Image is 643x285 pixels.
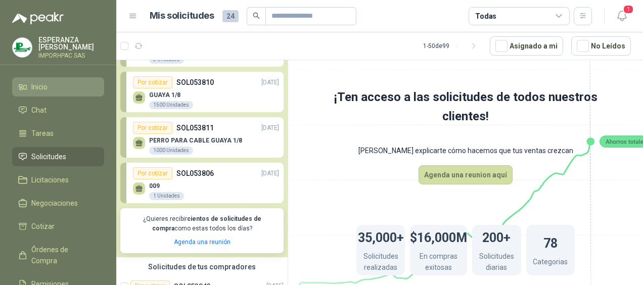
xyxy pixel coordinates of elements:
h1: 35,000+ [358,225,404,248]
span: 24 [222,10,239,22]
a: Por cotizarSOL053810[DATE] GUAYA 1/81500 Unidades [120,72,284,112]
div: 1500 Unidades [149,101,193,109]
span: Cotizar [31,221,55,232]
p: [DATE] [261,78,279,87]
p: Solicitudes diarias [472,251,521,275]
p: [DATE] [261,123,279,133]
div: Por cotizar [133,76,172,88]
a: Negociaciones [12,194,104,213]
img: Company Logo [13,38,32,57]
p: 009 [149,182,184,189]
p: ESPERANZA [PERSON_NAME] [38,36,104,51]
div: 1 Unidades [149,192,184,200]
p: IMPORHPAC SAS [38,53,104,59]
span: Negociaciones [31,198,78,209]
a: Órdenes de Compra [12,240,104,270]
p: Categorias [533,256,568,270]
a: Solicitudes [12,147,104,166]
p: SOL053806 [176,168,214,179]
h1: $16,000M [410,225,467,248]
a: Licitaciones [12,170,104,189]
span: Chat [31,105,47,116]
a: Tareas [12,124,104,143]
div: Solicitudes de tus compradores [116,257,288,276]
div: 1000 Unidades [149,147,193,155]
span: Órdenes de Compra [31,244,95,266]
span: search [253,12,260,19]
p: GUAYA 1/8 [149,91,193,99]
h1: 200+ [482,225,511,248]
div: Por cotizar [133,167,172,179]
button: 1 [613,7,631,25]
button: Agenda una reunion aquí [419,165,513,184]
div: Todas [475,11,496,22]
a: Chat [12,101,104,120]
a: Por cotizarSOL053806[DATE] 0091 Unidades [120,163,284,203]
button: No Leídos [571,36,631,56]
a: Inicio [12,77,104,97]
a: Agenda una reunión [174,239,231,246]
p: SOL053810 [176,77,214,88]
a: Por cotizarSOL053811[DATE] PERRO PARA CABLE GUAYA 1/81000 Unidades [120,117,284,158]
p: SOL053811 [176,122,214,133]
a: Cotizar [12,217,104,236]
span: Licitaciones [31,174,69,185]
p: En compras exitosas [410,251,467,275]
span: Inicio [31,81,48,92]
p: Solicitudes realizadas [356,251,405,275]
span: Tareas [31,128,54,139]
div: 1 - 50 de 99 [423,38,482,54]
p: [DATE] [261,169,279,178]
b: cientos de solicitudes de compra [152,215,261,232]
h1: Mis solicitudes [150,9,214,23]
span: 1 [623,5,634,14]
div: Por cotizarSOL053836[DATE] EQUIPO OXICORTE COMPLETO2 UnidadesPor cotizarSOL053810[DATE] GUAYA 1/8... [116,10,288,257]
div: Por cotizar [133,122,172,134]
p: PERRO PARA CABLE GUAYA 1/8 [149,137,242,144]
h1: 78 [543,231,558,253]
button: Asignado a mi [490,36,563,56]
p: ¿Quieres recibir como estas todos los días? [126,214,278,233]
span: Solicitudes [31,151,66,162]
img: Logo peakr [12,12,64,24]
